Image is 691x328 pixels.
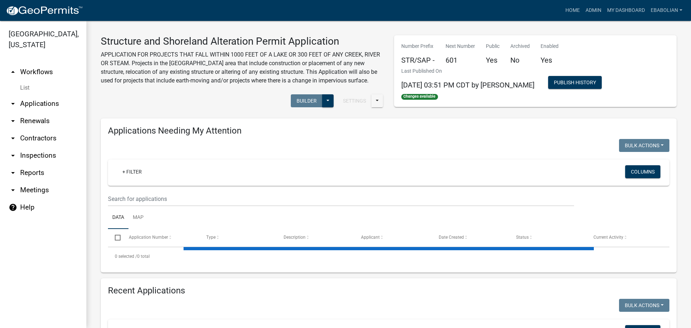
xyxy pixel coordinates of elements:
i: arrow_drop_up [9,68,17,76]
a: Map [128,206,148,229]
i: arrow_drop_down [9,169,17,177]
span: Current Activity [593,235,623,240]
a: Home [563,4,583,17]
h5: No [510,56,530,64]
button: Publish History [548,76,602,89]
i: arrow_drop_down [9,117,17,125]
datatable-header-cell: Application Number [122,229,199,246]
span: Status [516,235,529,240]
datatable-header-cell: Select [108,229,122,246]
p: APPLICATION FOR PROJECTS THAT FALL WITHIN 1000 FEET OF A LAKE OR 300 FEET OF ANY CREEK, RIVER OR ... [101,50,383,85]
a: My Dashboard [604,4,648,17]
a: Admin [583,4,604,17]
span: Applicant [361,235,380,240]
span: Date Created [439,235,464,240]
datatable-header-cell: Description [277,229,354,246]
span: 0 selected / [115,254,137,259]
datatable-header-cell: Type [199,229,277,246]
div: 0 total [108,247,669,265]
button: Bulk Actions [619,139,669,152]
p: Archived [510,42,530,50]
h4: Applications Needing My Attention [108,126,669,136]
button: Settings [337,94,372,107]
h5: STR/SAP - [401,56,435,64]
span: [DATE] 03:51 PM CDT by [PERSON_NAME] [401,81,534,89]
h5: Yes [486,56,500,64]
button: Bulk Actions [619,299,669,312]
i: arrow_drop_down [9,134,17,143]
h4: Recent Applications [108,286,669,296]
a: + Filter [117,165,148,178]
i: help [9,203,17,212]
span: Changes available [401,94,438,100]
span: Description [284,235,306,240]
button: Builder [291,94,322,107]
h5: 601 [446,56,475,64]
span: Application Number [129,235,168,240]
a: ebabolian [648,4,685,17]
i: arrow_drop_down [9,151,17,160]
a: Data [108,206,128,229]
p: Enabled [541,42,559,50]
datatable-header-cell: Current Activity [587,229,664,246]
datatable-header-cell: Date Created [432,229,509,246]
p: Last Published On [401,67,534,75]
input: Search for applications [108,192,574,206]
p: Number Prefix [401,42,435,50]
h3: Structure and Shoreland Alteration Permit Application [101,35,383,48]
p: Public [486,42,500,50]
datatable-header-cell: Applicant [354,229,432,246]
button: Columns [625,165,660,178]
wm-modal-confirm: Workflow Publish History [548,80,602,86]
span: Type [206,235,216,240]
h5: Yes [541,56,559,64]
i: arrow_drop_down [9,186,17,194]
datatable-header-cell: Status [509,229,587,246]
p: Next Number [446,42,475,50]
i: arrow_drop_down [9,99,17,108]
